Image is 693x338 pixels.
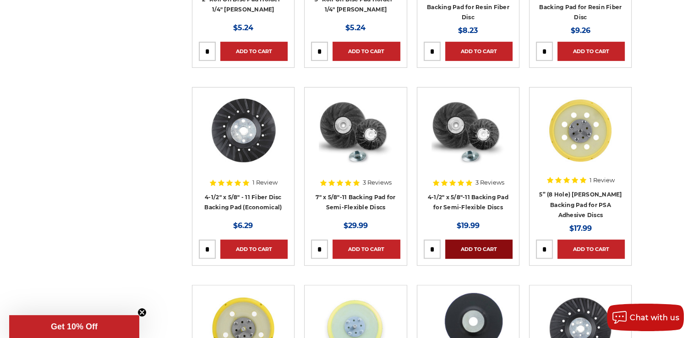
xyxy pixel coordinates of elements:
span: 1 Review [589,177,615,183]
a: Add to Cart [333,42,400,61]
span: $5.24 [233,23,253,32]
span: $19.99 [457,221,480,230]
a: 4-1/2" x 5/8"-11 Backing Pad for Semi-Flexible Discs [424,94,513,183]
a: Add to Cart [220,42,288,61]
span: $9.26 [571,26,590,35]
span: $5.24 [345,23,366,32]
a: 7" x 5/8"-11 Backing Pad for Semi-Flexible Discs [311,94,400,183]
a: 5” (8 Hole) DA Sander Backing Pad for PSA Adhesive Discs [536,94,625,183]
a: 4-1/2" x 5/8"-11 Backing Pad for Semi-Flexible Discs [428,194,508,211]
span: $17.99 [569,224,592,233]
span: 3 Reviews [475,180,504,185]
a: Add to Cart [220,240,288,259]
span: 3 Reviews [363,180,392,185]
span: 1 Review [252,180,278,185]
span: $6.29 [233,221,253,230]
a: Add to Cart [445,42,513,61]
span: Chat with us [630,313,679,322]
a: Add to Cart [333,240,400,259]
div: Get 10% OffClose teaser [9,315,139,338]
a: Add to Cart [557,240,625,259]
a: 5” (8 Hole) [PERSON_NAME] Backing Pad for PSA Adhesive Discs [539,191,622,218]
span: Get 10% Off [51,322,98,331]
button: Chat with us [607,304,684,331]
a: 7" x 5/8"-11 Backing Pad for Semi-Flexible Discs [316,194,395,211]
img: 7" x 5/8"-11 Backing Pad for Semi-Flexible Discs [319,94,392,167]
a: Add to Cart [557,42,625,61]
a: 4-1/2" x 5/8" - 11 Fiber Disc Backing Pad (Economical) [204,194,282,211]
img: 5” (8 Hole) DA Sander Backing Pad for PSA Adhesive Discs [544,94,617,167]
img: 4-1/2" x 5/8"-11 Backing Pad for Semi-Flexible Discs [431,94,505,167]
a: Add to Cart [445,240,513,259]
a: Resin disc backing pad measuring 4 1/2 inches, an essential grinder accessory from Empire Abrasives [199,94,288,183]
span: $8.23 [458,26,478,35]
button: Close teaser [137,308,147,317]
img: Resin disc backing pad measuring 4 1/2 inches, an essential grinder accessory from Empire Abrasives [207,94,280,167]
span: $29.99 [344,221,368,230]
